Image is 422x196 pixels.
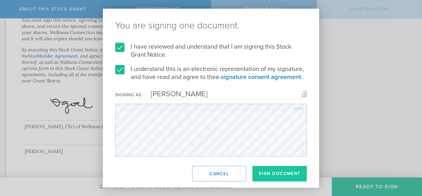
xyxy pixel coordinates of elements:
button: Cancel [192,166,246,181]
a: e-signature consent agreement [216,73,301,81]
label: I understand this is an electronic representation of my signature, and have read and agree to the . [115,65,307,81]
div: Signing as [115,92,141,98]
button: Sign Document [252,166,307,181]
ng-pluralize: You are signing one document. [115,21,307,30]
label: I have reviewed and understand that I am signing this Stock Grant Notice. [115,43,307,59]
div: [PERSON_NAME] [141,89,208,98]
